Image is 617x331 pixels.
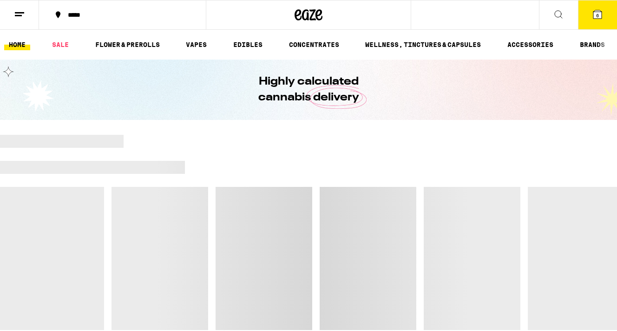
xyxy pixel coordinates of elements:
a: VAPES [181,39,211,50]
a: WELLNESS, TINCTURES & CAPSULES [361,39,486,50]
a: EDIBLES [229,39,267,50]
a: FLOWER & PREROLLS [91,39,164,50]
a: SALE [47,39,73,50]
h1: Highly calculated cannabis delivery [232,74,385,106]
a: ACCESSORIES [503,39,558,50]
a: CONCENTRATES [284,39,344,50]
span: 6 [596,13,599,18]
a: HOME [4,39,30,50]
button: 6 [578,0,617,29]
button: BRANDS [575,39,610,50]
